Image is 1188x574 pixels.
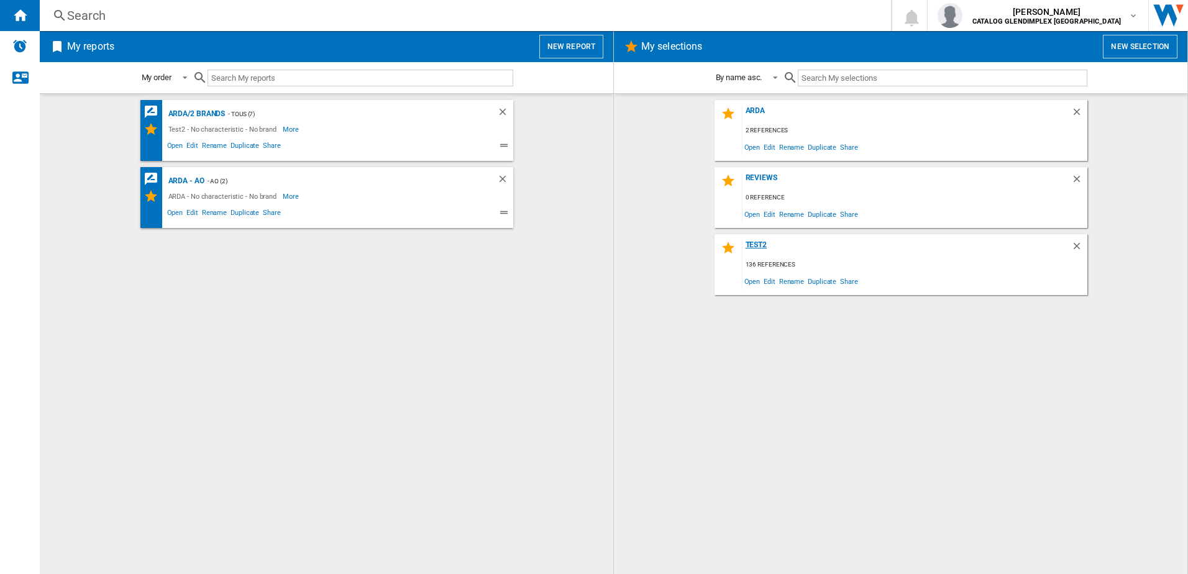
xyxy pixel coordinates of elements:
[539,35,603,58] button: New report
[742,206,762,222] span: Open
[838,273,860,289] span: Share
[798,70,1087,86] input: Search My selections
[742,190,1087,206] div: 0 reference
[1071,106,1087,123] div: Delete
[742,139,762,155] span: Open
[716,73,762,82] div: By name asc.
[165,207,185,222] span: Open
[204,173,472,189] div: - AO (2)
[972,6,1121,18] span: [PERSON_NAME]
[742,240,1071,257] div: Test2
[762,206,777,222] span: Edit
[938,3,962,28] img: profile.jpg
[972,17,1121,25] b: CATALOG GLENDIMPLEX [GEOGRAPHIC_DATA]
[806,139,838,155] span: Duplicate
[762,139,777,155] span: Edit
[1103,35,1177,58] button: New selection
[762,273,777,289] span: Edit
[165,106,226,122] div: ARDA/2 brands
[742,273,762,289] span: Open
[185,207,200,222] span: Edit
[838,139,860,155] span: Share
[283,122,301,137] span: More
[144,171,165,187] div: REVIEWS Matrix
[742,173,1071,190] div: Reviews
[208,70,513,86] input: Search My reports
[742,257,1087,273] div: 136 references
[185,140,200,155] span: Edit
[165,122,283,137] div: Test2 - No characteristic - No brand
[497,106,513,122] div: Delete
[261,140,283,155] span: Share
[225,106,472,122] div: - TOUS (7)
[639,35,705,58] h2: My selections
[200,207,229,222] span: Rename
[200,140,229,155] span: Rename
[65,35,117,58] h2: My reports
[1071,240,1087,257] div: Delete
[165,189,283,204] div: ARDA - No characteristic - No brand
[142,73,171,82] div: My order
[777,273,806,289] span: Rename
[777,139,806,155] span: Rename
[742,106,1071,123] div: ARDA
[144,189,165,204] div: My Selections
[742,123,1087,139] div: 2 references
[229,140,261,155] span: Duplicate
[1071,173,1087,190] div: Delete
[838,206,860,222] span: Share
[144,104,165,120] div: REVIEWS Matrix
[777,206,806,222] span: Rename
[229,207,261,222] span: Duplicate
[67,7,859,24] div: Search
[806,206,838,222] span: Duplicate
[283,189,301,204] span: More
[12,39,27,53] img: alerts-logo.svg
[144,122,165,137] div: My Selections
[165,173,204,189] div: ARDA - AO
[806,273,838,289] span: Duplicate
[165,140,185,155] span: Open
[261,207,283,222] span: Share
[497,173,513,189] div: Delete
